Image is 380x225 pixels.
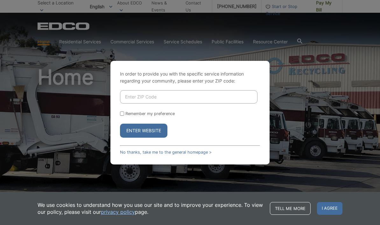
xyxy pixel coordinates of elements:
label: Remember my preference [125,111,175,116]
span: I agree [317,202,342,215]
a: No thanks, take me to the general homepage > [120,150,212,155]
a: privacy policy [101,208,135,215]
a: Tell me more [270,202,311,215]
p: We use cookies to understand how you use our site and to improve your experience. To view our pol... [38,201,264,215]
p: In order to provide you with the specific service information regarding your community, please en... [120,70,260,84]
input: Enter ZIP Code [120,90,257,104]
button: Enter Website [120,124,167,138]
